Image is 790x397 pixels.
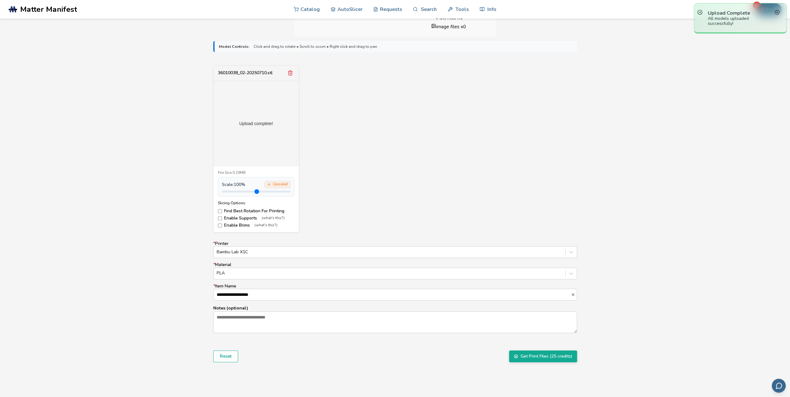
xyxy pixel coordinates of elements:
input: Enable Brims(what's this?) [218,223,222,228]
button: Send feedback via email [772,379,786,393]
div: All models uploaded successfully! [708,16,773,26]
li: image files x 0 [406,23,492,30]
label: Material [213,262,577,279]
div: 36010038_02-20250710.stl [218,70,273,75]
label: Item Name [213,284,577,300]
label: Enable Brims [218,223,295,228]
label: Find Best Rotation For Printing [218,209,295,214]
div: Slicing Options: [218,201,295,205]
strong: Model Controls: [219,44,249,49]
input: *PrinterBambu Lab X1C [217,250,218,255]
span: Scale: 100 % [222,182,245,187]
input: Enable Supports(what's this?) [218,216,222,220]
span: Click and drag to rotate • Scroll to zoom • Right click and drag to pan [254,44,377,49]
button: Remove model [286,69,295,77]
button: Reset [213,350,238,362]
label: Printer [213,241,577,258]
span: (what's this?) [255,223,278,228]
button: *Item Name [571,292,577,297]
span: (what's this?) [262,216,285,220]
p: Notes (optional) [213,305,577,311]
div: File Size: 0.29MB [218,171,295,175]
div: Upload complete! [239,121,273,126]
label: Enable Supports [218,216,295,221]
p: Upload Complete [708,10,773,16]
input: *Item Name [214,289,571,300]
span: Matter Manifest [20,5,77,14]
textarea: Notes (optional) [214,312,577,333]
div: Upscaled [264,181,291,188]
button: Get Print Files (25 credits) [509,350,577,362]
input: Find Best Rotation For Printing [218,209,222,213]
